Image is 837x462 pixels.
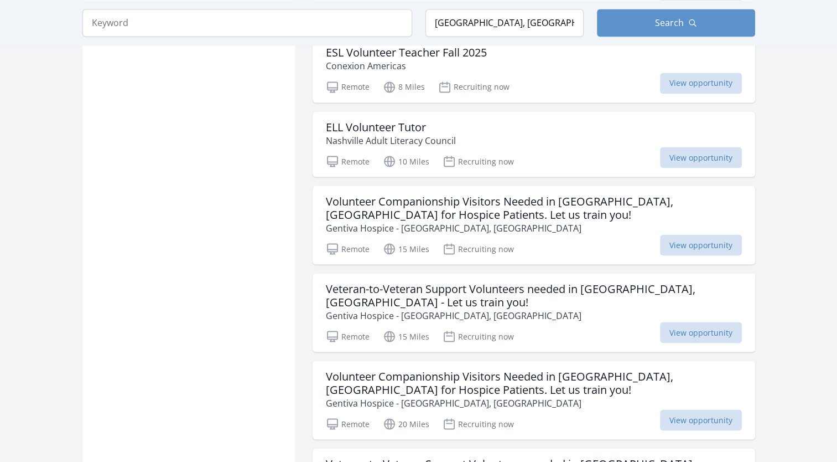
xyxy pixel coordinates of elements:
p: Gentiva Hospice - [GEOGRAPHIC_DATA], [GEOGRAPHIC_DATA] [326,221,742,234]
p: Gentiva Hospice - [GEOGRAPHIC_DATA], [GEOGRAPHIC_DATA] [326,396,742,409]
h3: Veteran-to-Veteran Support Volunteers needed in [GEOGRAPHIC_DATA], [GEOGRAPHIC_DATA] - Let us tra... [326,282,742,309]
p: Recruiting now [443,417,514,430]
a: ESL Volunteer Teacher Fall 2025 Conexion Americas Remote 8 Miles Recruiting now View opportunity [313,37,755,102]
p: Gentiva Hospice - [GEOGRAPHIC_DATA], [GEOGRAPHIC_DATA] [326,309,742,322]
p: 15 Miles [383,330,429,343]
p: 8 Miles [383,80,425,94]
p: Remote [326,242,370,255]
a: Volunteer Companionship Visitors Needed in [GEOGRAPHIC_DATA], [GEOGRAPHIC_DATA] for Hospice Patie... [313,361,755,439]
input: Keyword [82,9,412,37]
h3: Volunteer Companionship Visitors Needed in [GEOGRAPHIC_DATA], [GEOGRAPHIC_DATA] for Hospice Patie... [326,369,742,396]
p: 15 Miles [383,242,429,255]
a: Volunteer Companionship Visitors Needed in [GEOGRAPHIC_DATA], [GEOGRAPHIC_DATA] for Hospice Patie... [313,186,755,264]
span: Search [655,16,684,29]
h3: ESL Volunteer Teacher Fall 2025 [326,46,487,59]
span: View opportunity [660,147,742,168]
p: Conexion Americas [326,59,487,73]
h3: ELL Volunteer Tutor [326,120,456,134]
p: 20 Miles [383,417,429,430]
p: Recruiting now [438,80,510,94]
p: Recruiting now [443,155,514,168]
p: Recruiting now [443,330,514,343]
a: ELL Volunteer Tutor Nashville Adult Literacy Council Remote 10 Miles Recruiting now View opportunity [313,111,755,177]
span: View opportunity [660,73,742,94]
p: Remote [326,155,370,168]
p: Remote [326,80,370,94]
h3: Volunteer Companionship Visitors Needed in [GEOGRAPHIC_DATA], [GEOGRAPHIC_DATA] for Hospice Patie... [326,194,742,221]
span: View opportunity [660,322,742,343]
p: Recruiting now [443,242,514,255]
p: Remote [326,330,370,343]
p: 10 Miles [383,155,429,168]
p: Remote [326,417,370,430]
span: View opportunity [660,234,742,255]
input: Location [425,9,584,37]
button: Search [597,9,755,37]
a: Veteran-to-Veteran Support Volunteers needed in [GEOGRAPHIC_DATA], [GEOGRAPHIC_DATA] - Let us tra... [313,273,755,352]
span: View opportunity [660,409,742,430]
p: Nashville Adult Literacy Council [326,134,456,147]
